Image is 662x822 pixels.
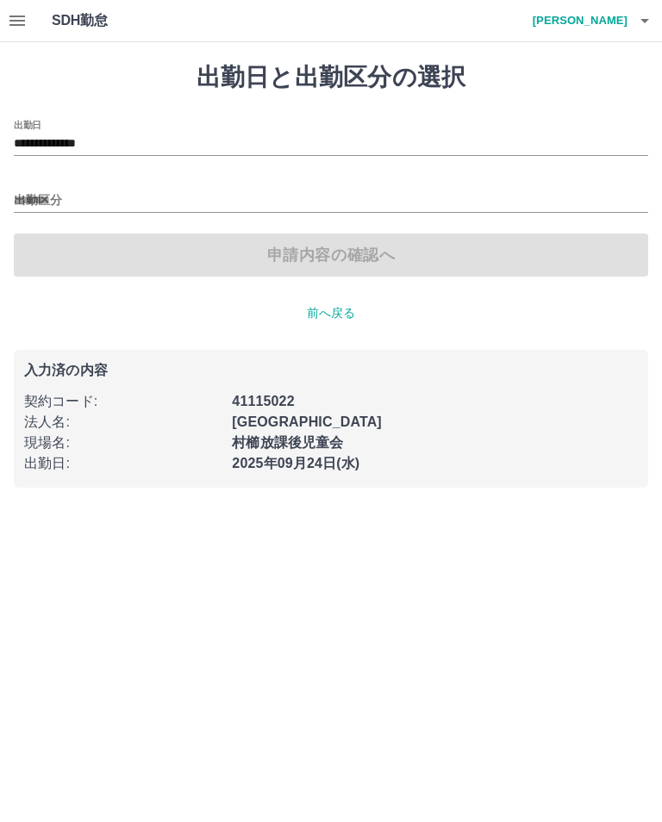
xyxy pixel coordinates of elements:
[14,304,648,322] p: 前へ戻る
[24,364,638,377] p: 入力済の内容
[24,433,222,453] p: 現場名 :
[24,412,222,433] p: 法人名 :
[232,456,359,470] b: 2025年09月24日(水)
[14,63,648,92] h1: 出勤日と出勤区分の選択
[24,453,222,474] p: 出勤日 :
[232,394,294,408] b: 41115022
[24,391,222,412] p: 契約コード :
[14,118,41,131] label: 出勤日
[232,435,343,450] b: 村櫛放課後児童会
[232,414,382,429] b: [GEOGRAPHIC_DATA]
